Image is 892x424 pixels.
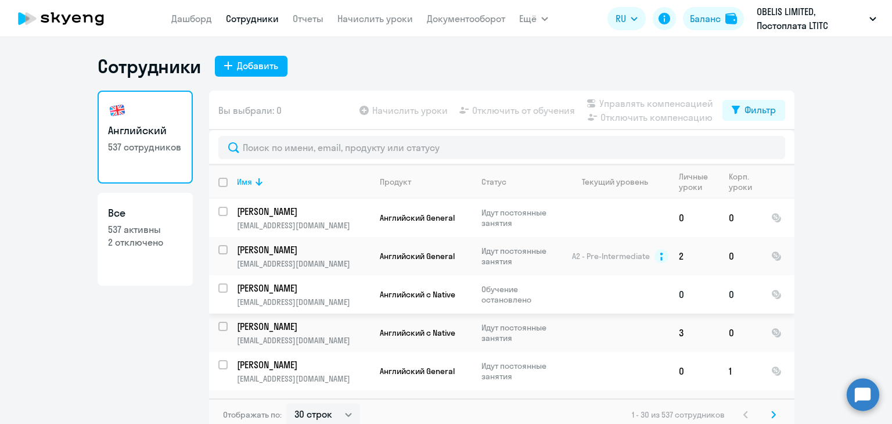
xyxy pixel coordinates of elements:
[690,12,721,26] div: Баланс
[98,55,201,78] h1: Сотрудники
[481,361,561,382] p: Идут постоянные занятия
[98,91,193,184] a: Английский537 сотрудников
[729,171,761,192] div: Корп. уроки
[481,284,561,305] p: Обучение остановлено
[237,282,368,294] p: [PERSON_NAME]
[670,275,720,314] td: 0
[237,243,370,256] a: [PERSON_NAME]
[720,237,762,275] td: 0
[293,13,323,24] a: Отчеты
[108,101,127,120] img: english
[519,7,548,30] button: Ещё
[380,289,455,300] span: Английский с Native
[215,56,287,77] button: Добавить
[481,322,561,343] p: Идут постоянные занятия
[218,136,785,159] input: Поиск по имени, email, продукту или статусу
[380,213,455,223] span: Английский General
[481,207,561,228] p: Идут постоянные занятия
[632,409,725,420] span: 1 - 30 из 537 сотрудников
[237,335,370,346] p: [EMAIL_ADDRESS][DOMAIN_NAME]
[722,100,785,121] button: Фильтр
[171,13,212,24] a: Дашборд
[237,177,252,187] div: Имя
[572,251,650,261] span: A2 - Pre-Intermediate
[720,314,762,352] td: 0
[679,171,711,192] div: Личные уроки
[683,7,744,30] button: Балансbalance
[237,243,368,256] p: [PERSON_NAME]
[607,7,646,30] button: RU
[757,5,865,33] p: OBELIS LIMITED, Постоплата LTITC
[729,171,754,192] div: Корп. уроки
[481,246,561,267] p: Идут постоянные занятия
[237,177,370,187] div: Имя
[725,13,737,24] img: balance
[237,373,370,384] p: [EMAIL_ADDRESS][DOMAIN_NAME]
[337,13,413,24] a: Начислить уроки
[670,199,720,237] td: 0
[108,141,182,153] p: 537 сотрудников
[582,177,648,187] div: Текущий уровень
[380,366,455,376] span: Английский General
[751,5,882,33] button: OBELIS LIMITED, Постоплата LTITC
[380,251,455,261] span: Английский General
[237,205,368,218] p: [PERSON_NAME]
[237,397,370,409] a: [PERSON_NAME]
[720,275,762,314] td: 0
[237,297,370,307] p: [EMAIL_ADDRESS][DOMAIN_NAME]
[237,59,278,73] div: Добавить
[670,237,720,275] td: 2
[98,193,193,286] a: Все537 активны2 отключено
[481,177,506,187] div: Статус
[108,206,182,221] h3: Все
[237,358,370,371] a: [PERSON_NAME]
[226,13,279,24] a: Сотрудники
[237,282,370,294] a: [PERSON_NAME]
[720,352,762,390] td: 1
[237,320,368,333] p: [PERSON_NAME]
[720,199,762,237] td: 0
[218,103,282,117] span: Вы выбрали: 0
[237,258,370,269] p: [EMAIL_ADDRESS][DOMAIN_NAME]
[380,328,455,338] span: Английский с Native
[427,13,505,24] a: Документооборот
[223,409,282,420] span: Отображать по:
[108,236,182,249] p: 2 отключено
[108,223,182,236] p: 537 активны
[679,171,719,192] div: Личные уроки
[237,220,370,231] p: [EMAIL_ADDRESS][DOMAIN_NAME]
[519,12,537,26] span: Ещё
[237,397,368,409] p: [PERSON_NAME]
[571,177,669,187] div: Текущий уровень
[744,103,776,117] div: Фильтр
[237,358,368,371] p: [PERSON_NAME]
[237,205,370,218] a: [PERSON_NAME]
[237,320,370,333] a: [PERSON_NAME]
[481,177,561,187] div: Статус
[108,123,182,138] h3: Английский
[380,177,472,187] div: Продукт
[616,12,626,26] span: RU
[380,177,411,187] div: Продукт
[670,352,720,390] td: 0
[670,314,720,352] td: 3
